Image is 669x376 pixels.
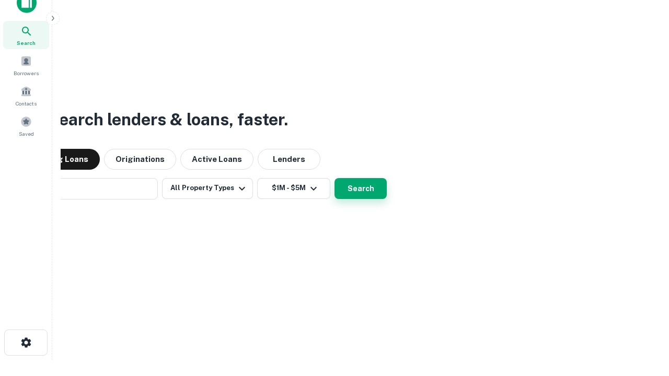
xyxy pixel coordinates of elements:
[48,107,288,132] h3: Search lenders & loans, faster.
[3,51,49,79] a: Borrowers
[258,149,320,170] button: Lenders
[14,69,39,77] span: Borrowers
[17,39,36,47] span: Search
[3,21,49,49] a: Search
[257,178,330,199] button: $1M - $5M
[162,178,253,199] button: All Property Types
[617,259,669,309] iframe: Chat Widget
[334,178,387,199] button: Search
[3,81,49,110] a: Contacts
[19,130,34,138] span: Saved
[180,149,253,170] button: Active Loans
[16,99,37,108] span: Contacts
[104,149,176,170] button: Originations
[3,112,49,140] a: Saved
